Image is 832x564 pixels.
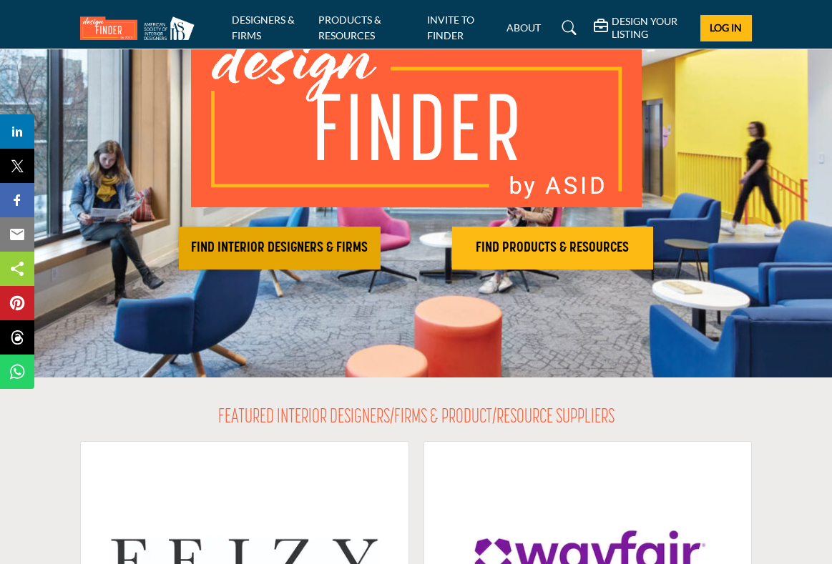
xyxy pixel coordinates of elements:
h2: FIND PRODUCTS & RESOURCES [456,239,650,257]
button: Log In [700,15,752,41]
h5: DESIGN YOUR LISTING [612,15,690,41]
button: FIND INTERIOR DESIGNERS & FIRMS [179,227,381,269]
div: DESIGN YOUR LISTING [594,15,690,41]
a: INVITE TO FINDER [427,14,474,41]
span: Log In [710,21,742,34]
a: DESIGNERS & FIRMS [232,14,295,41]
h2: FEATURED INTERIOR DESIGNERS/FIRMS & PRODUCT/RESOURCE SUPPLIERS [218,406,615,430]
img: Site Logo [80,16,202,40]
h2: FIND INTERIOR DESIGNERS & FIRMS [183,239,376,257]
button: FIND PRODUCTS & RESOURCES [452,227,654,269]
a: ABOUT [506,21,541,34]
img: image [191,21,642,207]
a: PRODUCTS & RESOURCES [318,14,381,41]
a: Search [548,16,586,39]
